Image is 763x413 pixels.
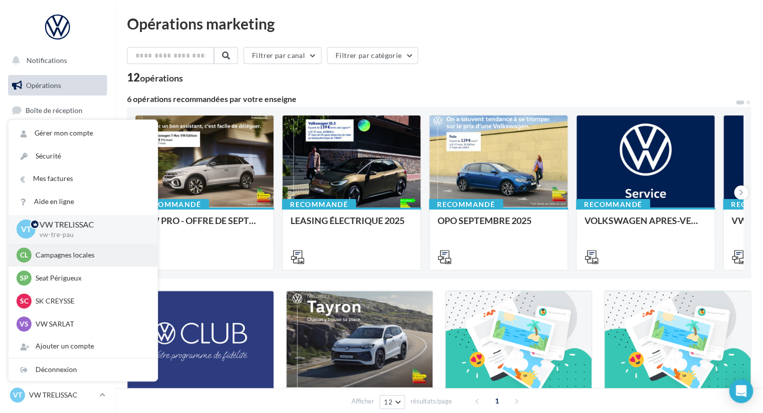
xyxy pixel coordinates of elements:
[6,75,109,96] a: Opérations
[290,215,412,235] div: LEASING ÉLECTRIQUE 2025
[127,72,183,83] div: 12
[26,56,67,64] span: Notifications
[143,215,265,235] div: VW PRO - OFFRE DE SEPTEMBRE 25
[8,167,157,190] a: Mes factures
[6,225,109,246] a: Calendrier
[13,390,22,400] span: VT
[8,385,107,404] a: VT VW TRELISSAC
[489,393,505,409] span: 1
[6,175,109,196] a: Contacts
[29,390,95,400] p: VW TRELISSAC
[8,122,157,144] a: Gérer mon compte
[8,145,157,167] a: Sécurité
[127,95,735,103] div: 6 opérations recommandées par votre enseigne
[25,106,82,114] span: Boîte de réception
[8,190,157,213] a: Aide en ligne
[6,99,109,121] a: Boîte de réception
[6,150,109,171] a: Campagnes
[19,319,28,329] span: VS
[351,396,374,406] span: Afficher
[39,219,141,230] p: VW TRELISSAC
[6,50,105,71] button: Notifications
[327,47,418,64] button: Filtrer par catégorie
[410,396,452,406] span: résultats/page
[135,199,209,210] div: Recommandé
[21,223,31,235] span: VT
[243,47,321,64] button: Filtrer par canal
[39,230,141,239] p: vw-tre-pau
[35,319,145,329] p: VW SARLAT
[8,358,157,381] div: Déconnexion
[282,199,356,210] div: Recommandé
[6,249,109,279] a: ASSETS PERSONNALISABLES
[576,199,650,210] div: Recommandé
[140,73,183,82] div: opérations
[584,215,706,235] div: VOLKSWAGEN APRES-VENTE
[437,215,559,235] div: OPO SEPTEMBRE 2025
[6,200,109,221] a: Médiathèque
[6,125,109,146] a: Visibilité en ligne
[20,273,28,283] span: SP
[8,335,157,357] div: Ajouter un compte
[20,250,28,260] span: Cl
[35,296,145,306] p: SK CREYSSE
[384,398,392,406] span: 12
[35,250,145,260] p: Campagnes locales
[379,395,405,409] button: 12
[429,199,503,210] div: Recommandé
[729,379,753,403] div: Open Intercom Messenger
[127,16,751,31] div: Opérations marketing
[35,273,145,283] p: Seat Périgueux
[20,296,28,306] span: SC
[26,81,61,89] span: Opérations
